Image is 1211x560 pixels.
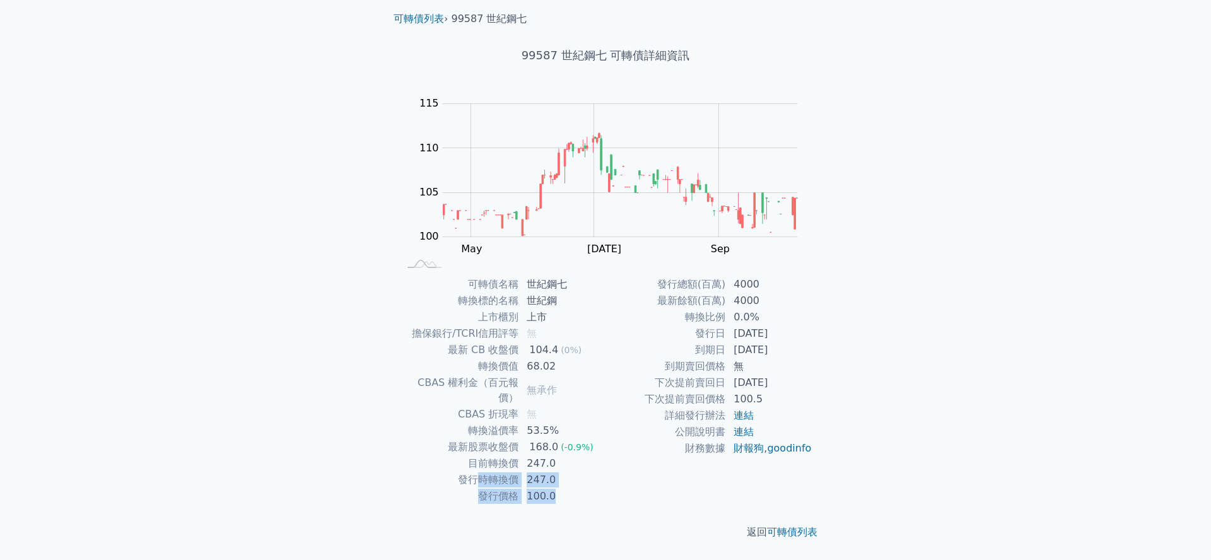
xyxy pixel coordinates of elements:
[399,472,519,488] td: 發行時轉換價
[399,455,519,472] td: 目前轉換價
[399,488,519,505] td: 發行價格
[587,243,621,255] tspan: [DATE]
[605,325,726,342] td: 發行日
[394,11,448,26] li: ›
[1148,499,1211,560] iframe: Chat Widget
[519,358,605,375] td: 68.02
[383,47,828,64] h1: 99587 世紀鋼七 可轉債詳細資訊
[527,440,561,455] div: 168.0
[726,358,812,375] td: 無
[519,423,605,439] td: 53.5%
[527,384,557,396] span: 無承作
[413,97,817,255] g: Chart
[561,442,594,452] span: (-0.9%)
[519,472,605,488] td: 247.0
[399,439,519,455] td: 最新股票收盤價
[561,345,582,355] span: (0%)
[767,442,811,454] a: goodinfo
[726,342,812,358] td: [DATE]
[711,243,730,255] tspan: Sep
[726,440,812,457] td: ,
[419,186,439,198] tspan: 105
[452,11,527,26] li: 99587 世紀鋼七
[527,408,537,420] span: 無
[399,309,519,325] td: 上市櫃別
[605,375,726,391] td: 下次提前賣回日
[519,488,605,505] td: 100.0
[726,309,812,325] td: 0.0%
[734,426,754,438] a: 連結
[726,325,812,342] td: [DATE]
[605,440,726,457] td: 財務數據
[519,309,605,325] td: 上市
[419,142,439,154] tspan: 110
[399,325,519,342] td: 擔保銀行/TCRI信用評等
[399,293,519,309] td: 轉換標的名稱
[605,424,726,440] td: 公開說明書
[605,407,726,424] td: 詳細發行辦法
[394,13,444,25] a: 可轉債列表
[383,525,828,540] p: 返回
[605,342,726,358] td: 到期日
[399,342,519,358] td: 最新 CB 收盤價
[399,375,519,406] td: CBAS 權利金（百元報價）
[399,406,519,423] td: CBAS 折現率
[605,293,726,309] td: 最新餘額(百萬)
[519,455,605,472] td: 247.0
[419,97,439,109] tspan: 115
[605,309,726,325] td: 轉換比例
[399,276,519,293] td: 可轉債名稱
[519,276,605,293] td: 世紀鋼七
[605,358,726,375] td: 到期賣回價格
[734,409,754,421] a: 連結
[399,423,519,439] td: 轉換溢價率
[726,276,812,293] td: 4000
[734,442,764,454] a: 財報狗
[519,293,605,309] td: 世紀鋼
[767,526,817,538] a: 可轉債列表
[726,375,812,391] td: [DATE]
[527,342,561,358] div: 104.4
[461,243,482,255] tspan: May
[726,391,812,407] td: 100.5
[399,358,519,375] td: 轉換價值
[419,230,439,242] tspan: 100
[527,327,537,339] span: 無
[726,293,812,309] td: 4000
[605,391,726,407] td: 下次提前賣回價格
[605,276,726,293] td: 發行總額(百萬)
[1148,499,1211,560] div: 聊天小工具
